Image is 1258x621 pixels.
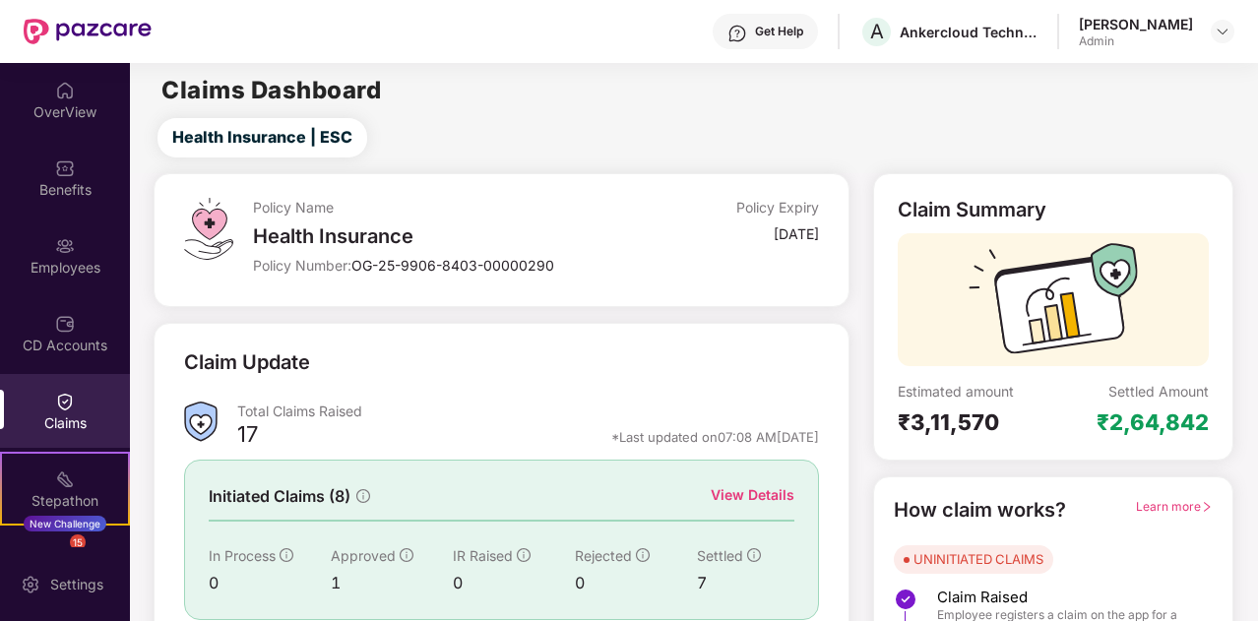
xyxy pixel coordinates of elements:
div: [PERSON_NAME] [1079,15,1193,33]
span: Claim Raised [937,588,1193,607]
span: info-circle [356,489,370,503]
div: Ankercloud Technologies Private Limited [900,23,1038,41]
img: New Pazcare Logo [24,19,152,44]
div: How claim works? [894,495,1066,526]
div: 0 [209,571,331,595]
div: Stepathon [2,491,128,511]
span: Initiated Claims (8) [209,484,350,509]
span: OG-25-9906-8403-00000290 [351,257,554,274]
img: svg+xml;base64,PHN2ZyBpZD0iQ2xhaW0iIHhtbG5zPSJodHRwOi8vd3d3LnczLm9yZy8yMDAwL3N2ZyIgd2lkdGg9IjIwIi... [55,392,75,411]
div: Claim Update [184,347,310,378]
span: In Process [209,547,276,564]
div: Health Insurance [253,224,631,248]
div: 0 [575,571,697,595]
div: Get Help [755,24,803,39]
div: *Last updated on 07:08 AM[DATE] [611,428,819,446]
span: A [870,20,884,43]
span: info-circle [747,548,761,562]
span: info-circle [400,548,413,562]
div: [DATE] [774,224,819,243]
img: svg+xml;base64,PHN2ZyBpZD0iSGVscC0zMngzMiIgeG1sbnM9Imh0dHA6Ly93d3cudzMub3JnLzIwMDAvc3ZnIiB3aWR0aD... [727,24,747,43]
div: ₹3,11,570 [898,408,1053,436]
div: Admin [1079,33,1193,49]
span: info-circle [517,548,531,562]
img: svg+xml;base64,PHN2ZyBpZD0iRW1wbG95ZWVzIiB4bWxucz0iaHR0cDovL3d3dy53My5vcmcvMjAwMC9zdmciIHdpZHRoPS... [55,236,75,256]
div: 0 [453,571,575,595]
div: Settings [44,575,109,594]
span: Rejected [575,547,632,564]
span: Learn more [1136,499,1213,514]
div: Policy Number: [253,256,631,275]
img: svg+xml;base64,PHN2ZyB4bWxucz0iaHR0cDovL3d3dy53My5vcmcvMjAwMC9zdmciIHdpZHRoPSI0OS4zMiIgaGVpZ2h0PS... [184,198,232,260]
span: Health Insurance | ESC [172,125,352,150]
div: Total Claims Raised [237,402,819,420]
div: 15 [70,534,86,550]
img: svg+xml;base64,PHN2ZyBpZD0iU3RlcC1Eb25lLTMyeDMyIiB4bWxucz0iaHR0cDovL3d3dy53My5vcmcvMjAwMC9zdmciIH... [894,588,917,611]
div: Policy Name [253,198,631,217]
span: Settled [697,547,743,564]
img: svg+xml;base64,PHN2ZyBpZD0iQ0RfQWNjb3VudHMiIGRhdGEtbmFtZT0iQ0QgQWNjb3VudHMiIHhtbG5zPSJodHRwOi8vd3... [55,314,75,334]
img: svg+xml;base64,PHN2ZyBpZD0iU2V0dGluZy0yMHgyMCIgeG1sbnM9Imh0dHA6Ly93d3cudzMub3JnLzIwMDAvc3ZnIiB3aW... [21,575,40,594]
div: Settled Amount [1108,382,1209,401]
div: 7 [697,571,794,595]
img: svg+xml;base64,PHN2ZyBpZD0iQmVuZWZpdHMiIHhtbG5zPSJodHRwOi8vd3d3LnczLm9yZy8yMDAwL3N2ZyIgd2lkdGg9Ij... [55,158,75,178]
img: svg+xml;base64,PHN2ZyBpZD0iSG9tZSIgeG1sbnM9Imh0dHA6Ly93d3cudzMub3JnLzIwMDAvc3ZnIiB3aWR0aD0iMjAiIG... [55,81,75,100]
div: 1 [331,571,453,595]
img: svg+xml;base64,PHN2ZyB3aWR0aD0iMTcyIiBoZWlnaHQ9IjExMyIgdmlld0JveD0iMCAwIDE3MiAxMTMiIGZpbGw9Im5vbm... [969,243,1138,366]
div: Estimated amount [898,382,1053,401]
h2: Claims Dashboard [161,79,381,102]
img: svg+xml;base64,PHN2ZyBpZD0iRHJvcGRvd24tMzJ4MzIiIHhtbG5zPSJodHRwOi8vd3d3LnczLm9yZy8yMDAwL3N2ZyIgd2... [1215,24,1230,39]
div: UNINITIATED CLAIMS [913,549,1043,569]
div: Policy Expiry [736,198,819,217]
div: Claim Summary [898,198,1046,221]
img: svg+xml;base64,PHN2ZyB4bWxucz0iaHR0cDovL3d3dy53My5vcmcvMjAwMC9zdmciIHdpZHRoPSIyMSIgaGVpZ2h0PSIyMC... [55,469,75,489]
span: Approved [331,547,396,564]
button: Health Insurance | ESC [157,118,367,157]
div: 17 [237,420,258,454]
div: ₹2,64,842 [1097,408,1209,436]
img: ClaimsSummaryIcon [184,402,218,442]
span: info-circle [636,548,650,562]
span: right [1201,501,1213,513]
span: IR Raised [453,547,513,564]
div: New Challenge [24,516,106,531]
span: info-circle [280,548,293,562]
div: View Details [711,484,794,506]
